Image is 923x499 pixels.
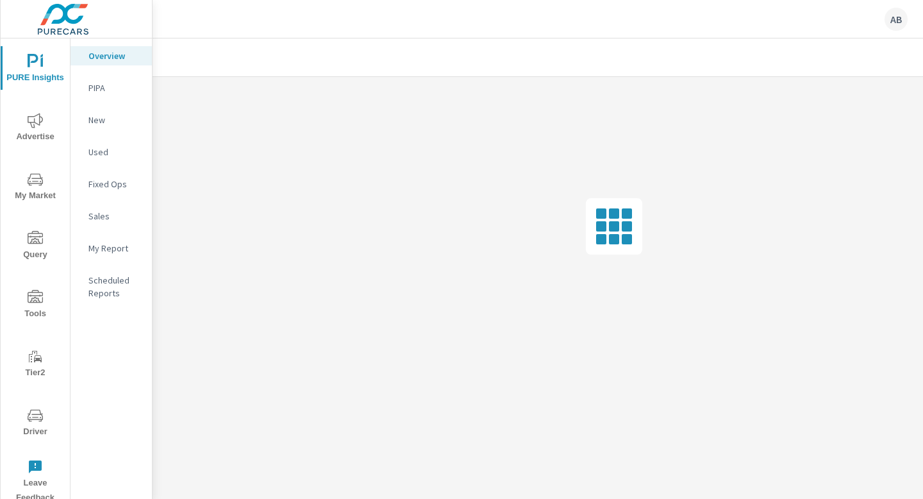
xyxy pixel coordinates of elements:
span: Query [4,231,66,262]
div: Overview [71,46,152,65]
span: Tier2 [4,349,66,380]
div: AB [885,8,908,31]
span: Tools [4,290,66,321]
div: New [71,110,152,130]
div: PIPA [71,78,152,97]
p: PIPA [88,81,142,94]
div: Scheduled Reports [71,271,152,303]
span: My Market [4,172,66,203]
p: New [88,114,142,126]
span: Driver [4,408,66,439]
p: My Report [88,242,142,255]
div: Used [71,142,152,162]
span: PURE Insights [4,54,66,85]
div: Fixed Ops [71,174,152,194]
p: Used [88,146,142,158]
p: Overview [88,49,142,62]
p: Fixed Ops [88,178,142,190]
span: Advertise [4,113,66,144]
p: Sales [88,210,142,223]
div: My Report [71,239,152,258]
div: Sales [71,207,152,226]
p: Scheduled Reports [88,274,142,300]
